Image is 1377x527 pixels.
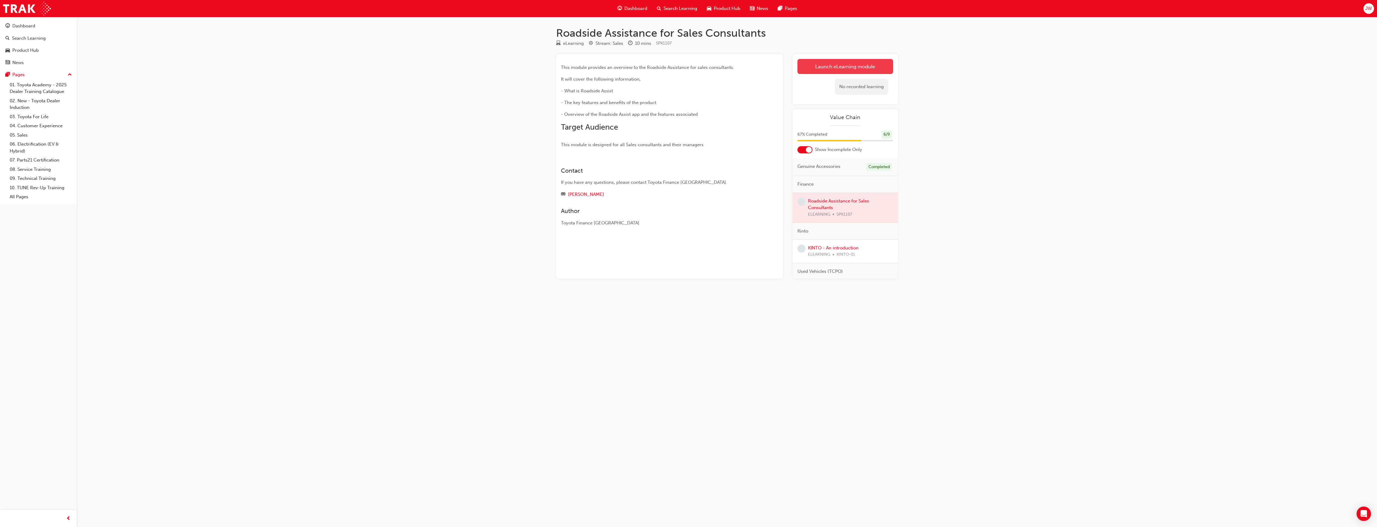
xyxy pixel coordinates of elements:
div: Dashboard [12,23,35,29]
span: learningRecordVerb_NONE-icon [797,198,806,206]
div: 6 / 9 [881,131,892,139]
a: 02. New - Toyota Dealer Induction [7,96,74,112]
div: Toyota Finance [GEOGRAPHIC_DATA] [561,220,757,227]
a: 05. Sales [7,131,74,140]
a: Dashboard [2,20,74,32]
a: Search Learning [2,33,74,44]
a: pages-iconPages [773,2,802,15]
a: 07. Parts21 Certification [7,156,74,165]
h3: Contact [561,167,757,174]
span: Finance [797,181,814,188]
span: guage-icon [5,23,10,29]
span: - The key features and benefits of the product [561,100,656,105]
span: Search Learning [664,5,697,12]
span: - What is Roadside Assist [561,88,613,94]
a: 01. Toyota Academy - 2025 Dealer Training Catalogue [7,80,74,96]
div: eLearning [563,40,584,47]
span: Learning resource code [656,41,672,46]
div: Stream: Sales [596,40,623,47]
span: This module provides an overview to the Roadside Assistance for sales consultants. [561,65,734,70]
a: 04. Customer Experience [7,121,74,131]
span: JW [1365,5,1372,12]
div: Email [561,191,757,198]
h1: Roadside Assistance for Sales Consultants [556,26,898,40]
span: pages-icon [778,5,782,12]
span: learningRecordVerb_NONE-icon [797,245,806,253]
div: No recorded learning [835,79,888,95]
span: clock-icon [628,41,633,46]
button: DashboardSearch LearningProduct HubNews [2,19,74,69]
span: email-icon [561,192,565,197]
span: news-icon [750,5,754,12]
a: 08. Service Training [7,165,74,174]
span: 67 % Completed [797,131,827,138]
span: pages-icon [5,72,10,78]
div: If you have any questions, please contact Toyota Finance [GEOGRAPHIC_DATA]. [561,179,757,186]
span: Used Vehicles (TCPO) [797,268,843,275]
div: Duration [628,40,651,47]
div: Completed [866,163,892,171]
div: Type [556,40,584,47]
a: 09. Technical Training [7,174,74,183]
span: - Overview of the Roadside Assist app and the features associated [561,112,698,117]
span: News [757,5,768,12]
a: Value Chain [797,114,893,121]
span: prev-icon [66,515,71,522]
a: 06. Electrification (EV & Hybrid) [7,140,74,156]
img: Trak [3,2,51,15]
div: Search Learning [12,35,46,42]
div: Product Hub [12,47,39,54]
a: Launch eLearning module [797,59,893,74]
button: JW [1363,3,1374,14]
span: This module is designed for all Sales consultants and their managers [561,142,704,147]
a: All Pages [7,192,74,202]
a: [PERSON_NAME] [568,192,604,197]
a: car-iconProduct Hub [702,2,745,15]
button: Pages [2,69,74,80]
span: news-icon [5,60,10,66]
a: news-iconNews [745,2,773,15]
div: News [12,59,24,66]
a: 10. TUNE Rev-Up Training [7,183,74,193]
span: learningResourceType_ELEARNING-icon [556,41,561,46]
h3: Author [561,208,757,214]
span: Show Incomplete Only [815,146,862,153]
div: 10 mins [635,40,651,47]
a: 03. Toyota For Life [7,112,74,122]
span: KINTO-01 [837,251,855,258]
a: Product Hub [2,45,74,56]
div: Pages [12,71,25,78]
a: search-iconSearch Learning [652,2,702,15]
span: search-icon [5,36,10,41]
span: Pages [785,5,797,12]
span: Kinto [797,228,808,235]
span: guage-icon [617,5,622,12]
a: KINTO - An introduction [808,245,859,251]
span: Dashboard [624,5,647,12]
span: up-icon [68,71,72,79]
span: It will cover the following information, [561,76,641,82]
span: car-icon [5,48,10,53]
span: target-icon [589,41,593,46]
span: car-icon [707,5,711,12]
a: guage-iconDashboard [613,2,652,15]
div: Stream [589,40,623,47]
span: search-icon [657,5,661,12]
a: News [2,57,74,68]
span: Product Hub [714,5,740,12]
span: Target Audience [561,122,618,132]
span: Genuine Accessories [797,163,840,170]
div: Open Intercom Messenger [1357,507,1371,521]
span: ELEARNING [808,251,830,258]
